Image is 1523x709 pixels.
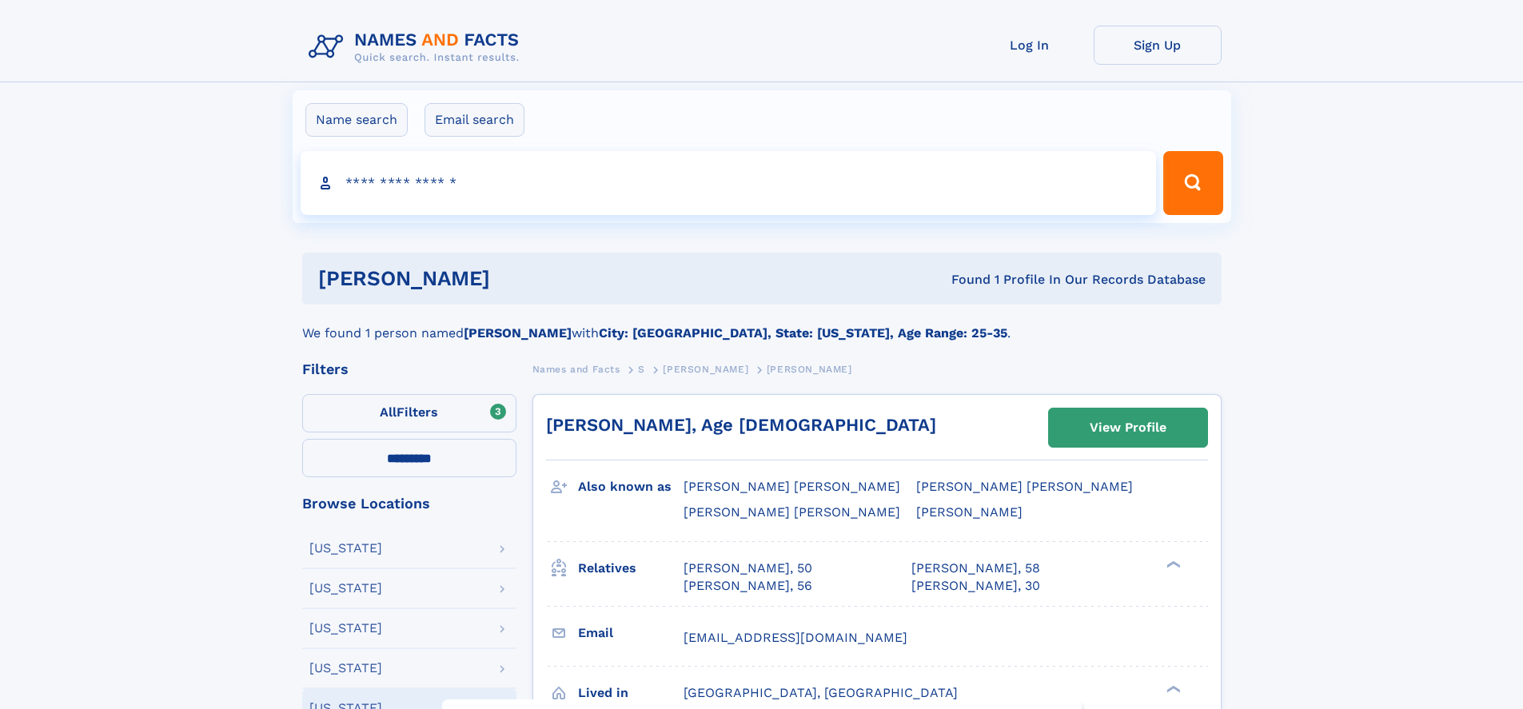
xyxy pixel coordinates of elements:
[380,404,397,420] span: All
[638,364,645,375] span: S
[1162,683,1182,694] div: ❯
[916,504,1023,520] span: [PERSON_NAME]
[767,364,852,375] span: [PERSON_NAME]
[546,415,936,435] a: [PERSON_NAME], Age [DEMOGRAPHIC_DATA]
[309,662,382,675] div: [US_STATE]
[663,364,748,375] span: [PERSON_NAME]
[599,325,1007,341] b: City: [GEOGRAPHIC_DATA], State: [US_STATE], Age Range: 25-35
[578,679,684,707] h3: Lived in
[309,622,382,635] div: [US_STATE]
[911,560,1040,577] a: [PERSON_NAME], 58
[578,473,684,500] h3: Also known as
[302,496,516,511] div: Browse Locations
[578,555,684,582] h3: Relatives
[302,394,516,432] label: Filters
[302,26,532,69] img: Logo Names and Facts
[309,582,382,595] div: [US_STATE]
[911,577,1040,595] a: [PERSON_NAME], 30
[464,325,572,341] b: [PERSON_NAME]
[301,151,1157,215] input: search input
[638,359,645,379] a: S
[916,479,1133,494] span: [PERSON_NAME] [PERSON_NAME]
[302,362,516,376] div: Filters
[305,103,408,137] label: Name search
[1163,151,1222,215] button: Search Button
[684,504,900,520] span: [PERSON_NAME] [PERSON_NAME]
[684,685,958,700] span: [GEOGRAPHIC_DATA], [GEOGRAPHIC_DATA]
[966,26,1094,65] a: Log In
[720,271,1206,289] div: Found 1 Profile In Our Records Database
[1162,559,1182,569] div: ❯
[309,542,382,555] div: [US_STATE]
[684,479,900,494] span: [PERSON_NAME] [PERSON_NAME]
[302,305,1222,343] div: We found 1 person named with .
[532,359,620,379] a: Names and Facts
[425,103,524,137] label: Email search
[1094,26,1222,65] a: Sign Up
[663,359,748,379] a: [PERSON_NAME]
[318,269,721,289] h1: [PERSON_NAME]
[1049,408,1207,447] a: View Profile
[684,577,812,595] a: [PERSON_NAME], 56
[578,619,684,647] h3: Email
[684,630,907,645] span: [EMAIL_ADDRESS][DOMAIN_NAME]
[1090,409,1166,446] div: View Profile
[684,560,812,577] a: [PERSON_NAME], 50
